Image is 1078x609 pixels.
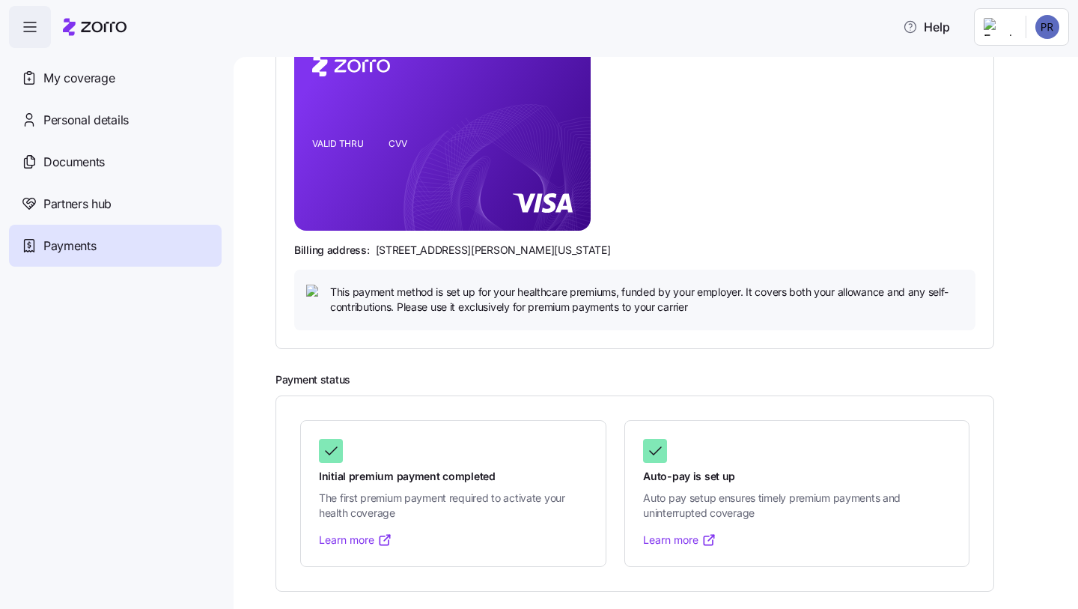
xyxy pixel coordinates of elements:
[643,469,951,484] span: Auto-pay is set up
[43,69,115,88] span: My coverage
[1035,15,1059,39] img: 9f5729e835d83d0fe90a1d23f841465f
[319,491,588,521] span: The first premium payment required to activate your health coverage
[9,57,222,99] a: My coverage
[43,195,112,213] span: Partners hub
[903,18,950,36] span: Help
[984,18,1014,36] img: Employer logo
[389,138,407,149] tspan: CVV
[9,141,222,183] a: Documents
[9,225,222,267] a: Payments
[9,183,222,225] a: Partners hub
[9,99,222,141] a: Personal details
[330,285,963,315] span: This payment method is set up for your healthcare premiums, funded by your employer. It covers bo...
[306,285,324,303] img: icon bulb
[275,373,1057,387] h2: Payment status
[43,153,105,172] span: Documents
[312,138,364,149] tspan: VALID THRU
[319,469,588,484] span: Initial premium payment completed
[43,237,96,255] span: Payments
[891,12,962,42] button: Help
[643,533,716,548] a: Learn more
[643,491,951,521] span: Auto pay setup ensures timely premium payments and uninterrupted coverage
[294,243,370,258] span: Billing address:
[376,243,611,258] span: [STREET_ADDRESS][PERSON_NAME][US_STATE]
[43,111,129,130] span: Personal details
[319,533,392,548] a: Learn more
